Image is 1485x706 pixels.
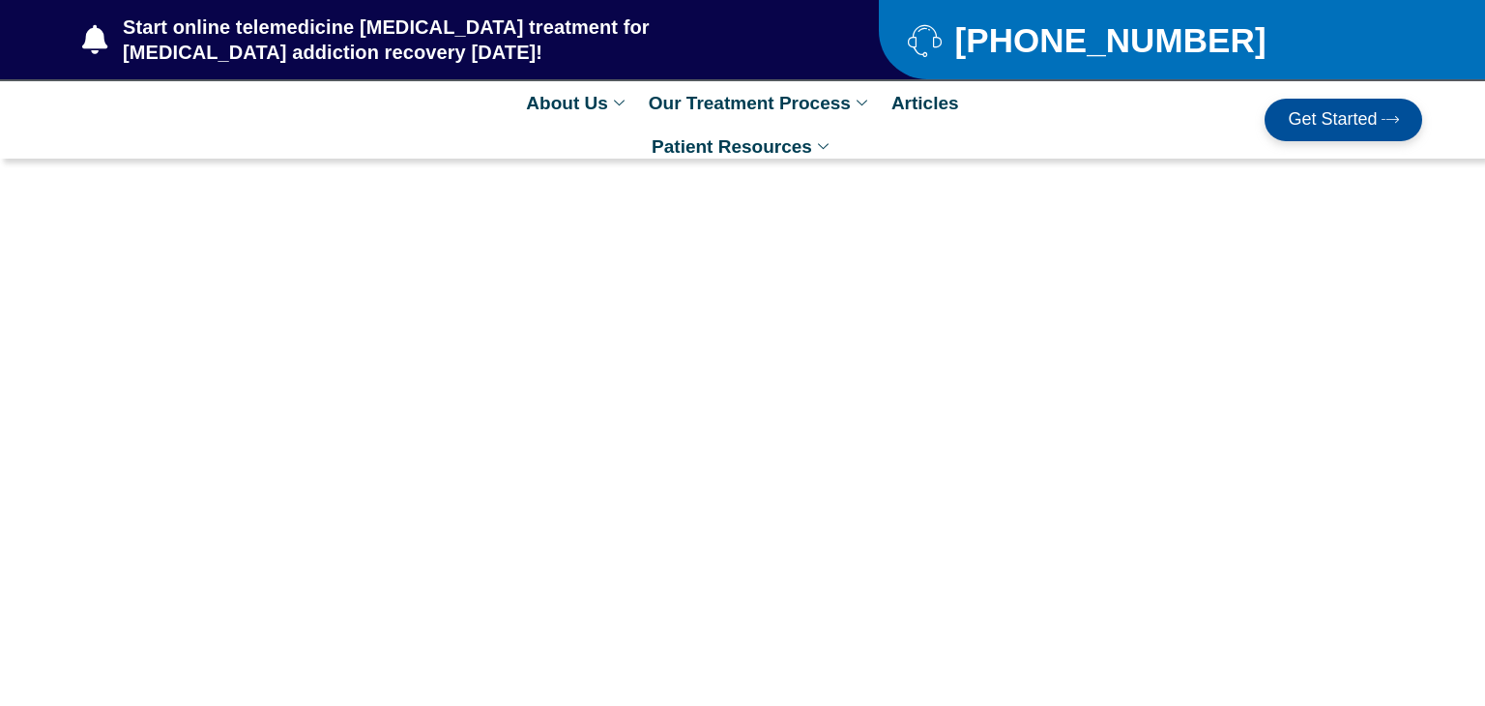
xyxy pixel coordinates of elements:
span: Get Started [1288,110,1377,130]
a: Our Treatment Process [639,81,882,125]
span: Start online telemedicine [MEDICAL_DATA] treatment for [MEDICAL_DATA] addiction recovery [DATE]! [118,15,801,65]
a: Articles [882,81,969,125]
a: Start online telemedicine [MEDICAL_DATA] treatment for [MEDICAL_DATA] addiction recovery [DATE]! [82,15,801,65]
a: Get Started [1265,99,1422,141]
a: About Us [516,81,638,125]
a: Patient Resources [642,125,843,168]
a: [PHONE_NUMBER] [908,23,1375,57]
span: [PHONE_NUMBER] [949,28,1266,52]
